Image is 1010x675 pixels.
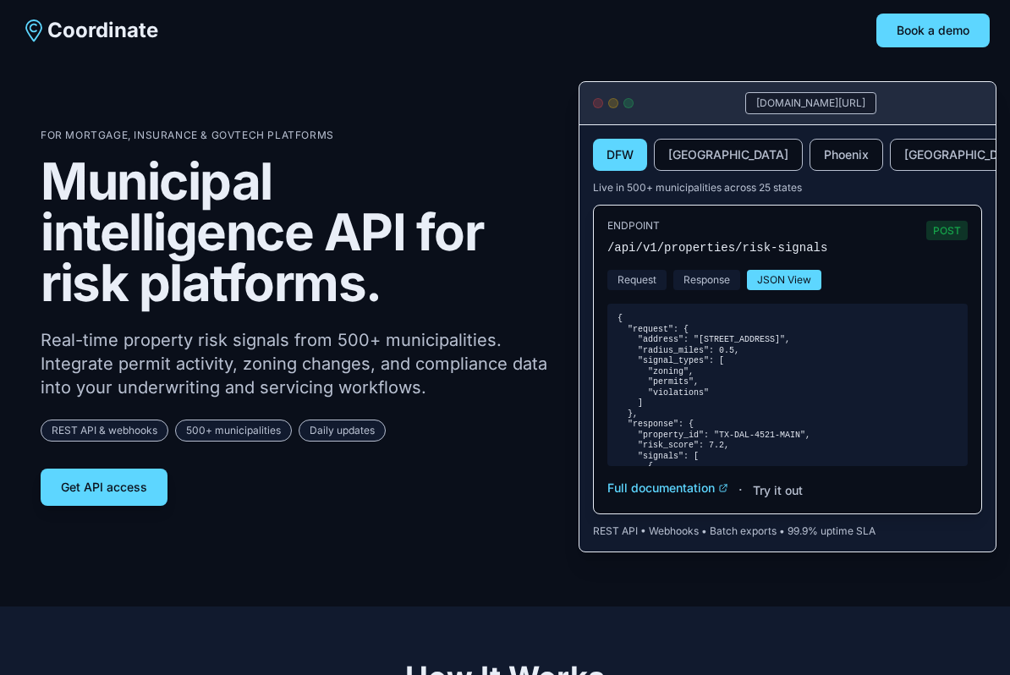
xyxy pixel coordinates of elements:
span: Coordinate [47,17,158,44]
button: JSON View [747,270,821,290]
code: /api/v1/properties/risk-signals [607,241,827,255]
button: Response [673,270,740,290]
p: REST API • Webhooks • Batch exports • 99.9% uptime SLA [593,524,982,538]
span: 500+ municipalities [175,420,292,442]
p: Real-time property risk signals from 500+ municipalities. Integrate permit activity, zoning chang... [41,328,552,399]
p: Live in 500+ municipalities across 25 states [593,181,982,195]
button: Full documentation [607,480,728,497]
button: Phoenix [810,139,883,171]
button: Try it out [753,482,803,499]
button: Request [607,270,667,290]
button: Get API access [41,469,167,506]
img: Coordinate [20,17,47,44]
button: DFW [593,139,647,171]
span: POST [926,221,968,240]
p: For Mortgage, Insurance & GovTech Platforms [41,129,552,142]
p: ENDPOINT [607,219,968,233]
span: · [738,480,743,500]
button: [GEOGRAPHIC_DATA] [654,139,803,171]
button: Book a demo [876,14,990,47]
span: REST API & webhooks [41,420,168,442]
div: [DOMAIN_NAME][URL] [745,92,876,114]
h1: Municipal intelligence API for risk platforms. [41,156,552,308]
a: Coordinate [20,17,158,44]
code: { "request": { "address": "[STREET_ADDRESS]", "radius_miles": 0.5, "signal_types": [ "zoning", "p... [618,314,937,672]
span: Daily updates [299,420,386,442]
